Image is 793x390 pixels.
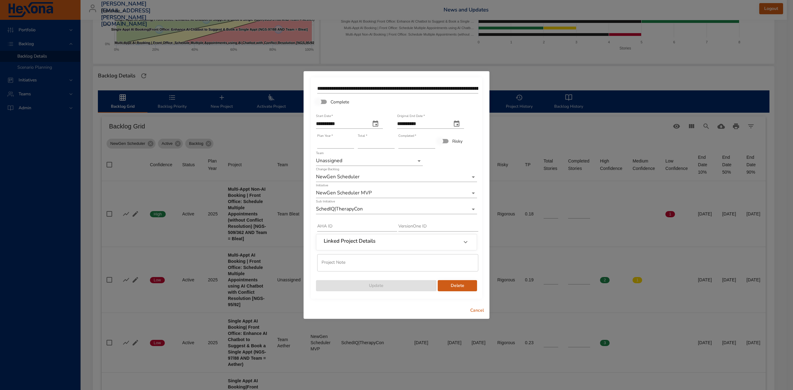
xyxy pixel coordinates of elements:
label: Change Backlog [316,168,339,171]
h6: Linked Project Details [324,238,375,244]
label: Initiative [316,184,328,187]
label: Start Date [316,115,333,118]
span: Risky [452,138,462,145]
label: Original End Date [397,115,425,118]
div: Unassigned [316,156,423,166]
div: NewGen Scheduler MVP [316,188,477,198]
button: Delete [438,280,477,292]
label: Sub Initiative [316,200,335,203]
div: SchedIQ|TherapyCon [316,204,477,214]
button: original end date [449,116,464,131]
label: Team [316,152,324,155]
label: Plan Year [317,134,333,138]
span: Delete [443,282,472,290]
div: Linked Project Details [316,234,477,250]
label: Completed [398,134,416,138]
span: Cancel [470,307,484,314]
button: start date [368,116,383,131]
span: Complete [331,99,349,105]
button: Cancel [467,305,487,316]
div: NewGen Scheduler [316,172,477,182]
label: Total [358,134,367,138]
